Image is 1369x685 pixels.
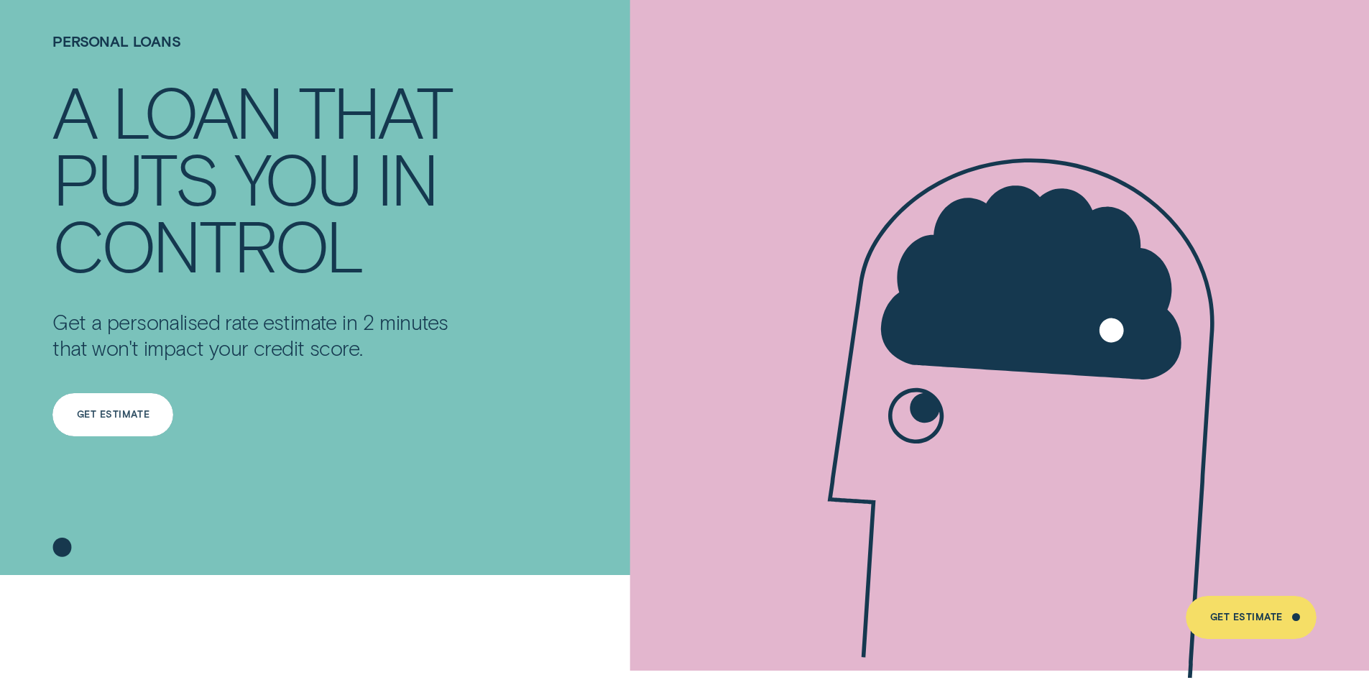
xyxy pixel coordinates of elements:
a: Get Estimate [1186,596,1316,639]
div: PUTS [52,144,217,211]
h1: Personal Loans [52,33,468,77]
div: A [52,77,96,144]
h4: A LOAN THAT PUTS YOU IN CONTROL [52,77,468,277]
div: THAT [298,77,451,144]
div: YOU [234,144,360,211]
div: Get Estimate [77,410,149,419]
p: Get a personalised rate estimate in 2 minutes that won't impact your credit score. [52,309,468,361]
div: LOAN [112,77,281,144]
div: IN [377,144,437,211]
a: Get Estimate [52,393,173,436]
div: CONTROL [52,211,362,277]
